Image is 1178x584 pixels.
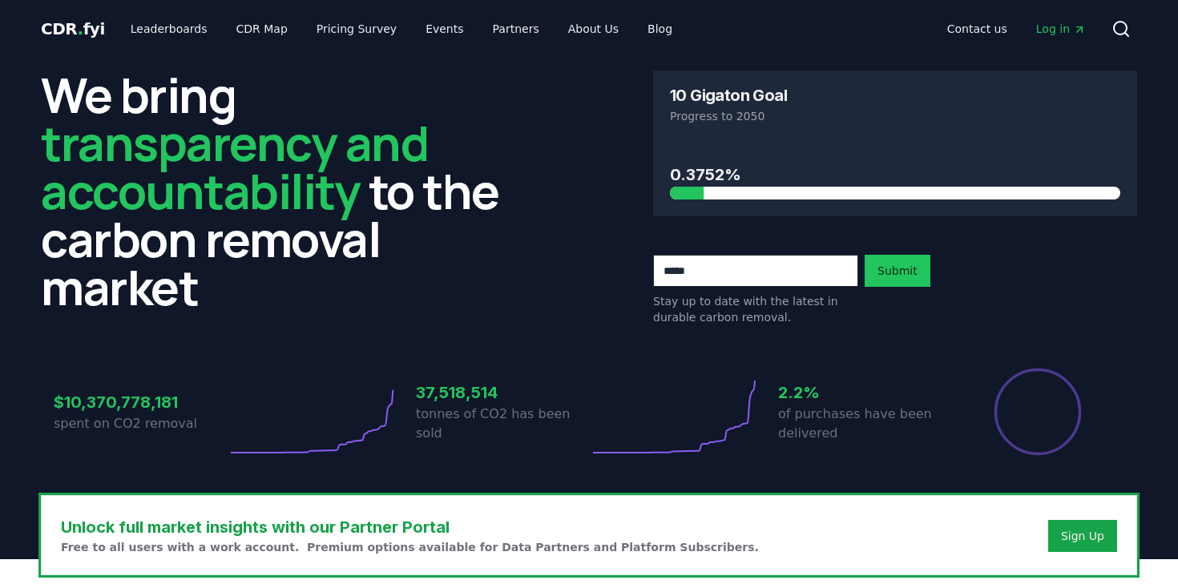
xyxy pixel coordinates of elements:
a: Contact us [934,14,1020,43]
span: transparency and accountability [41,110,428,224]
span: . [78,19,83,38]
h3: 10 Gigaton Goal [670,87,787,103]
h2: We bring to the carbon removal market [41,70,525,311]
button: Sign Up [1048,520,1117,552]
p: of purchases have been delivered [778,405,951,443]
h3: 0.3752% [670,163,1120,187]
a: Partners [480,14,552,43]
a: Events [413,14,476,43]
h3: 2.2% [778,381,951,405]
p: Stay up to date with the latest in durable carbon removal. [653,293,858,325]
a: Pricing Survey [304,14,409,43]
p: Free to all users with a work account. Premium options available for Data Partners and Platform S... [61,539,759,555]
span: Log in [1036,21,1086,37]
a: Leaderboards [118,14,220,43]
p: Progress to 2050 [670,108,1120,124]
a: Sign Up [1061,528,1104,544]
h3: 37,518,514 [416,381,589,405]
a: CDR.fyi [41,18,105,40]
nav: Main [934,14,1099,43]
div: Percentage of sales delivered [993,367,1083,457]
a: About Us [555,14,631,43]
span: CDR fyi [41,19,105,38]
h3: $10,370,778,181 [54,390,227,414]
a: Blog [635,14,685,43]
a: CDR Map [224,14,301,43]
nav: Main [118,14,685,43]
a: Log in [1023,14,1099,43]
p: spent on CO2 removal [54,414,227,433]
h3: Unlock full market insights with our Partner Portal [61,515,759,539]
p: tonnes of CO2 has been sold [416,405,589,443]
button: Submit [865,255,930,287]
